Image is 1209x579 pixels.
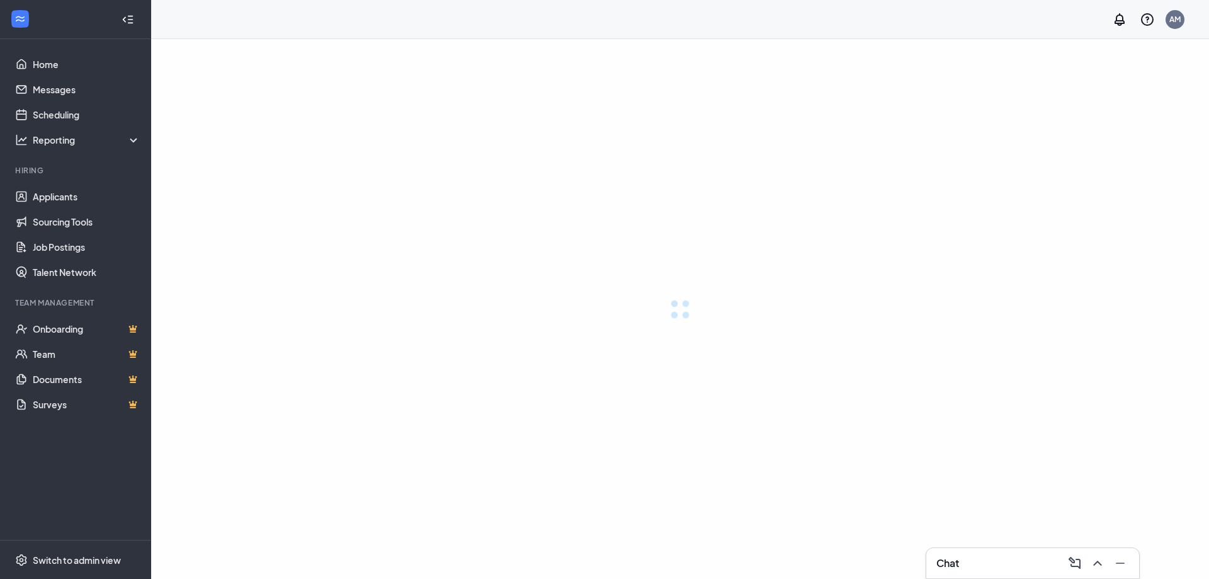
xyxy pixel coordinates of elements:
[1169,14,1181,25] div: AM
[15,134,28,146] svg: Analysis
[33,392,140,417] a: SurveysCrown
[1140,12,1155,27] svg: QuestionInfo
[1064,553,1084,573] button: ComposeMessage
[1113,556,1128,571] svg: Minimize
[33,52,140,77] a: Home
[33,77,140,102] a: Messages
[33,341,140,367] a: TeamCrown
[33,316,140,341] a: OnboardingCrown
[33,554,121,566] div: Switch to admin view
[1109,553,1129,573] button: Minimize
[15,165,138,176] div: Hiring
[122,13,134,26] svg: Collapse
[1090,556,1105,571] svg: ChevronUp
[33,260,140,285] a: Talent Network
[936,556,959,570] h3: Chat
[33,234,140,260] a: Job Postings
[14,13,26,25] svg: WorkstreamLogo
[15,297,138,308] div: Team Management
[1086,553,1106,573] button: ChevronUp
[33,102,140,127] a: Scheduling
[15,554,28,566] svg: Settings
[33,209,140,234] a: Sourcing Tools
[33,134,141,146] div: Reporting
[33,184,140,209] a: Applicants
[1067,556,1082,571] svg: ComposeMessage
[33,367,140,392] a: DocumentsCrown
[1112,12,1127,27] svg: Notifications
